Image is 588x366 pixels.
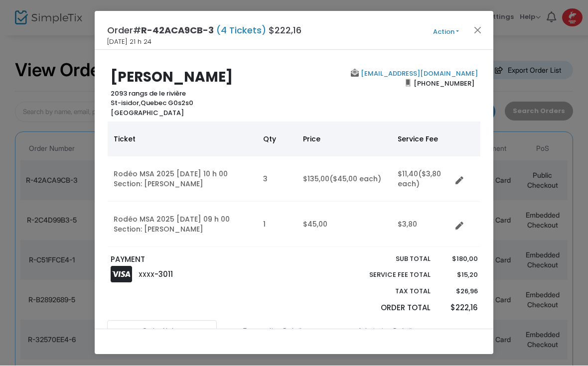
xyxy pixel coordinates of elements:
th: Price [297,122,392,157]
td: $45,00 [297,202,392,247]
p: PAYMENT [111,254,290,266]
td: 3 [257,157,297,202]
span: [DATE] 21 h 24 [107,37,151,47]
div: Data table [108,122,480,247]
td: Rodéo MSA 2025 [DATE] 10 h 00 Section: [PERSON_NAME] [108,157,257,202]
span: ($3,80 each) [398,169,441,189]
a: [EMAIL_ADDRESS][DOMAIN_NAME] [359,69,478,79]
a: Order Notes [107,321,217,342]
th: Ticket [108,122,257,157]
th: Qty [257,122,297,157]
a: Admission Details [331,321,441,342]
button: Close [471,24,484,37]
td: $135,00 [297,157,392,202]
td: 1 [257,202,297,247]
p: $180,00 [440,254,477,264]
td: $3,80 [392,202,451,247]
p: $26,96 [440,287,477,297]
p: $222,16 [440,303,477,314]
a: Transaction Details [219,321,329,342]
span: R-42ACA9CB-3 [141,24,214,37]
b: [PERSON_NAME] [111,68,233,87]
th: Service Fee [392,122,451,157]
td: $11,40 [392,157,451,202]
span: XXXX [139,271,154,279]
span: St-isidor, [111,99,141,108]
button: Action [416,27,476,38]
p: Sub total [346,254,431,264]
td: Rodéo MSA 2025 [DATE] 09 h 00 Section: [PERSON_NAME] [108,202,257,247]
p: Tax Total [346,287,431,297]
span: [PHONE_NUMBER] [411,76,478,92]
p: $15,20 [440,270,477,280]
span: (4 Tickets) [214,24,269,37]
h4: Order# $222,16 [107,24,301,37]
b: 2093 rangs de le rivière Quebec G0s2s0 [GEOGRAPHIC_DATA] [111,89,193,118]
p: Order Total [346,303,431,314]
span: -3011 [154,269,173,280]
p: Service Fee Total [346,270,431,280]
span: ($45,00 each) [329,174,381,184]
